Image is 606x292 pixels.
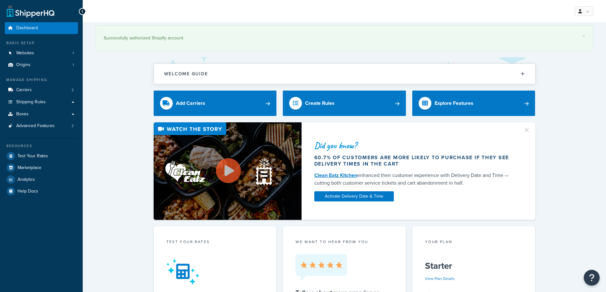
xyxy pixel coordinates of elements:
a: Explore Features [412,91,535,116]
div: Explore Features [435,99,473,108]
a: Advanced Features2 [5,120,78,132]
span: Analytics [17,177,35,182]
div: Your Plan [425,239,523,246]
a: Clean Eatz Kitchen [314,172,357,179]
a: View Plan Details [425,276,455,282]
li: Carriers [5,84,78,96]
a: Add Carriers [154,91,277,116]
a: Boxes [5,108,78,120]
a: × [582,34,585,39]
div: Basic Setup [5,40,78,46]
div: Did you know? [314,141,515,150]
span: Boxes [16,112,29,117]
li: Advanced Features [5,120,78,132]
h2: Welcome Guide [164,71,208,76]
div: Manage Shipping [5,77,78,83]
a: Analytics [5,174,78,185]
span: 1 [73,62,74,68]
span: Advanced Features [16,123,55,129]
li: Websites [5,47,78,59]
a: Marketplace [5,162,78,173]
a: Help Docs [5,186,78,197]
button: Open Resource Center [584,270,600,286]
span: Test Your Rates [17,153,48,159]
a: Create Rules [283,91,406,116]
div: 60.7% of customers are more likely to purchase if they see delivery times in the cart [314,154,515,167]
a: Shipping Rules [5,96,78,108]
span: Help Docs [17,189,38,194]
a: Dashboard [5,22,78,34]
span: Websites [16,51,34,56]
h5: Starter [425,261,523,271]
span: Marketplace [17,165,41,171]
span: Shipping Rules [16,99,46,105]
span: Origins [16,62,31,68]
span: 2 [72,87,74,93]
span: 1 [73,51,74,56]
a: Test Your Rates [5,150,78,162]
div: Test your rates [166,239,264,246]
div: Successfully authorized Shopify account [104,34,585,43]
a: Websites1 [5,47,78,59]
span: Carriers [16,87,32,93]
img: Video thumbnail [154,122,302,220]
a: Activate Delivery Date & Time [314,191,394,201]
a: Carriers2 [5,84,78,96]
span: 2 [72,123,74,129]
button: Welcome Guide [154,64,535,84]
div: Resources [5,143,78,149]
div: enhanced their customer experience with Delivery Date and Time — cutting both customer service ti... [314,172,515,187]
li: Origins [5,59,78,71]
p: we want to hear from you [296,239,393,245]
a: Origins1 [5,59,78,71]
span: Dashboard [16,25,38,31]
div: Create Rules [305,99,335,108]
div: Add Carriers [176,99,205,108]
